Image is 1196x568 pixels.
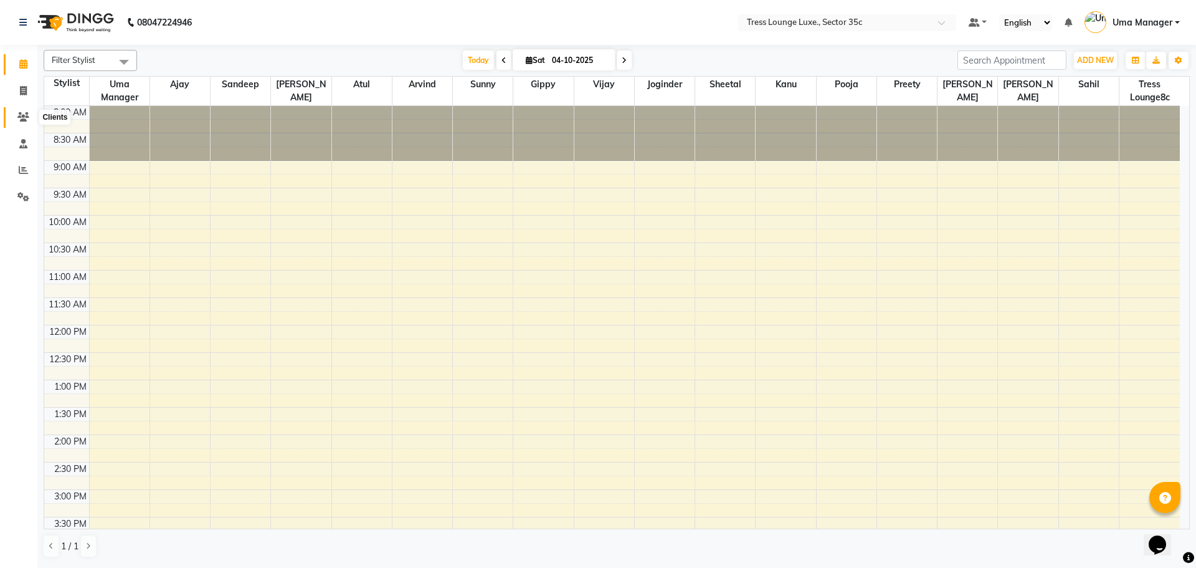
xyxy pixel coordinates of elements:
[1144,518,1184,556] iframe: chat widget
[548,51,610,70] input: 2025-10-04
[1119,77,1180,105] span: Tress Lounge8c
[52,435,89,448] div: 2:00 PM
[463,51,494,70] span: Today
[61,540,78,553] span: 1 / 1
[90,77,149,105] span: Uma Manager
[137,5,192,40] b: 08047224946
[46,243,89,256] div: 10:30 AM
[635,77,695,92] span: Joginder
[51,161,89,174] div: 9:00 AM
[52,55,95,65] span: Filter Stylist
[756,77,815,92] span: kanu
[46,216,89,229] div: 10:00 AM
[1084,11,1106,33] img: Uma Manager
[32,5,117,40] img: logo
[52,517,89,531] div: 3:30 PM
[52,380,89,393] div: 1:00 PM
[1074,52,1117,69] button: ADD NEW
[52,490,89,503] div: 3:00 PM
[513,77,573,92] span: Gippy
[1059,77,1119,92] span: sahil
[52,408,89,421] div: 1:30 PM
[453,77,513,92] span: sunny
[44,77,89,90] div: Stylist
[998,77,1058,105] span: [PERSON_NAME]
[332,77,392,92] span: Atul
[271,77,331,105] span: [PERSON_NAME]
[937,77,997,105] span: [PERSON_NAME]
[150,77,210,92] span: Ajay
[211,77,270,92] span: Sandeep
[574,77,634,92] span: vijay
[52,463,89,476] div: 2:30 PM
[392,77,452,92] span: arvind
[817,77,876,92] span: pooja
[47,325,89,339] div: 12:00 PM
[1077,55,1114,65] span: ADD NEW
[51,133,89,147] div: 8:30 AM
[46,298,89,311] div: 11:30 AM
[51,106,89,119] div: 8:00 AM
[695,77,755,92] span: Sheetal
[47,353,89,366] div: 12:30 PM
[523,55,548,65] span: Sat
[1113,16,1172,29] span: Uma Manager
[51,188,89,201] div: 9:30 AM
[39,110,70,125] div: Clients
[957,51,1066,70] input: Search Appointment
[877,77,937,92] span: preety
[46,271,89,284] div: 11:00 AM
